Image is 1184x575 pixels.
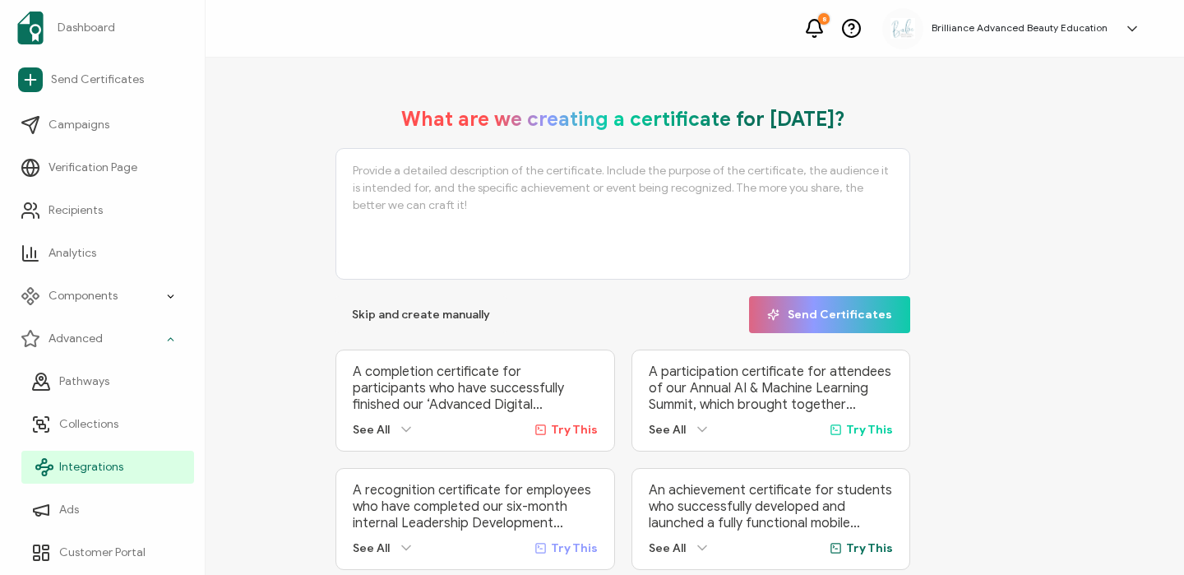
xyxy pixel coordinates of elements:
span: Try This [846,541,893,555]
span: Verification Page [49,160,137,176]
button: Send Certificates [749,296,910,333]
a: Customer Portal [21,536,194,569]
p: A recognition certificate for employees who have completed our six-month internal Leadership Deve... [353,482,598,531]
span: Ads [59,502,79,518]
span: Send Certificates [767,308,892,321]
span: Try This [551,541,598,555]
span: Components [49,288,118,304]
h1: What are we creating a certificate for [DATE]? [401,107,845,132]
span: See All [353,423,390,437]
span: Campaigns [49,117,109,133]
span: Analytics [49,245,96,262]
span: Customer Portal [59,545,146,561]
iframe: Chat Widget [1102,496,1184,575]
span: Try This [846,423,893,437]
a: Pathways [21,365,194,398]
p: A participation certificate for attendees of our Annual AI & Machine Learning Summit, which broug... [649,364,894,413]
a: Send Certificates [11,61,194,99]
a: Campaigns [11,109,194,141]
h5: Brilliance Advanced Beauty Education [932,22,1108,34]
span: Dashboard [58,20,115,36]
a: Analytics [11,237,194,270]
span: Recipients [49,202,103,219]
a: Dashboard [11,5,194,51]
div: 8 [818,13,830,25]
img: sertifier-logomark-colored.svg [17,12,44,44]
span: Integrations [59,459,123,475]
span: Try This [551,423,598,437]
span: Advanced [49,331,103,347]
span: Collections [59,416,118,433]
a: Integrations [21,451,194,484]
a: Verification Page [11,151,194,184]
a: Recipients [11,194,194,227]
img: a2bf8c6c-3aba-43b4-8354-ecfc29676cf6.jpg [890,18,915,39]
span: Send Certificates [51,72,144,88]
span: See All [649,541,686,555]
button: Skip and create manually [335,296,506,333]
p: A completion certificate for participants who have successfully finished our ‘Advanced Digital Ma... [353,364,598,413]
span: Skip and create manually [352,309,490,321]
span: See All [649,423,686,437]
a: Ads [21,494,194,526]
span: Pathways [59,373,109,390]
a: Collections [21,408,194,441]
p: An achievement certificate for students who successfully developed and launched a fully functiona... [649,482,894,531]
span: See All [353,541,390,555]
